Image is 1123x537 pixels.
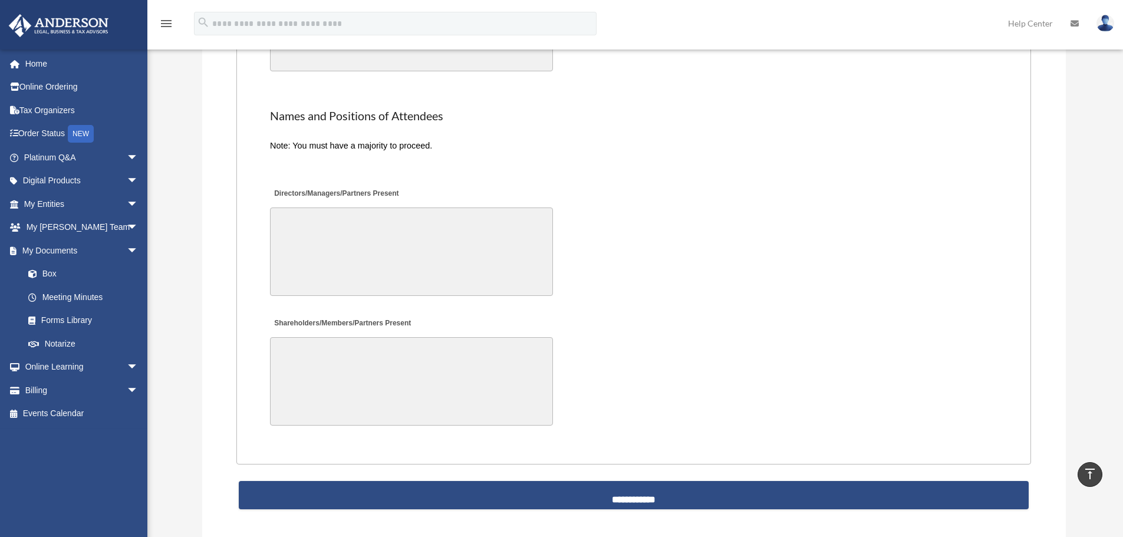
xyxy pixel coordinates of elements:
[8,75,156,99] a: Online Ordering
[17,262,156,286] a: Box
[1083,467,1097,481] i: vertical_align_top
[127,216,150,240] span: arrow_drop_down
[17,332,156,355] a: Notarize
[127,355,150,380] span: arrow_drop_down
[8,355,156,379] a: Online Learningarrow_drop_down
[159,17,173,31] i: menu
[8,98,156,122] a: Tax Organizers
[127,378,150,403] span: arrow_drop_down
[68,125,94,143] div: NEW
[8,378,156,402] a: Billingarrow_drop_down
[270,141,432,150] span: Note: You must have a majority to proceed.
[1096,15,1114,32] img: User Pic
[270,108,997,124] h2: Names and Positions of Attendees
[8,146,156,169] a: Platinum Q&Aarrow_drop_down
[8,122,156,146] a: Order StatusNEW
[8,216,156,239] a: My [PERSON_NAME] Teamarrow_drop_down
[1078,462,1102,487] a: vertical_align_top
[197,16,210,29] i: search
[127,146,150,170] span: arrow_drop_down
[270,186,402,202] label: Directors/Managers/Partners Present
[159,21,173,31] a: menu
[8,239,156,262] a: My Documentsarrow_drop_down
[270,316,414,332] label: Shareholders/Members/Partners Present
[8,192,156,216] a: My Entitiesarrow_drop_down
[127,239,150,263] span: arrow_drop_down
[8,402,156,426] a: Events Calendar
[17,309,156,332] a: Forms Library
[8,169,156,193] a: Digital Productsarrow_drop_down
[127,169,150,193] span: arrow_drop_down
[8,52,156,75] a: Home
[127,192,150,216] span: arrow_drop_down
[5,14,112,37] img: Anderson Advisors Platinum Portal
[17,285,150,309] a: Meeting Minutes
